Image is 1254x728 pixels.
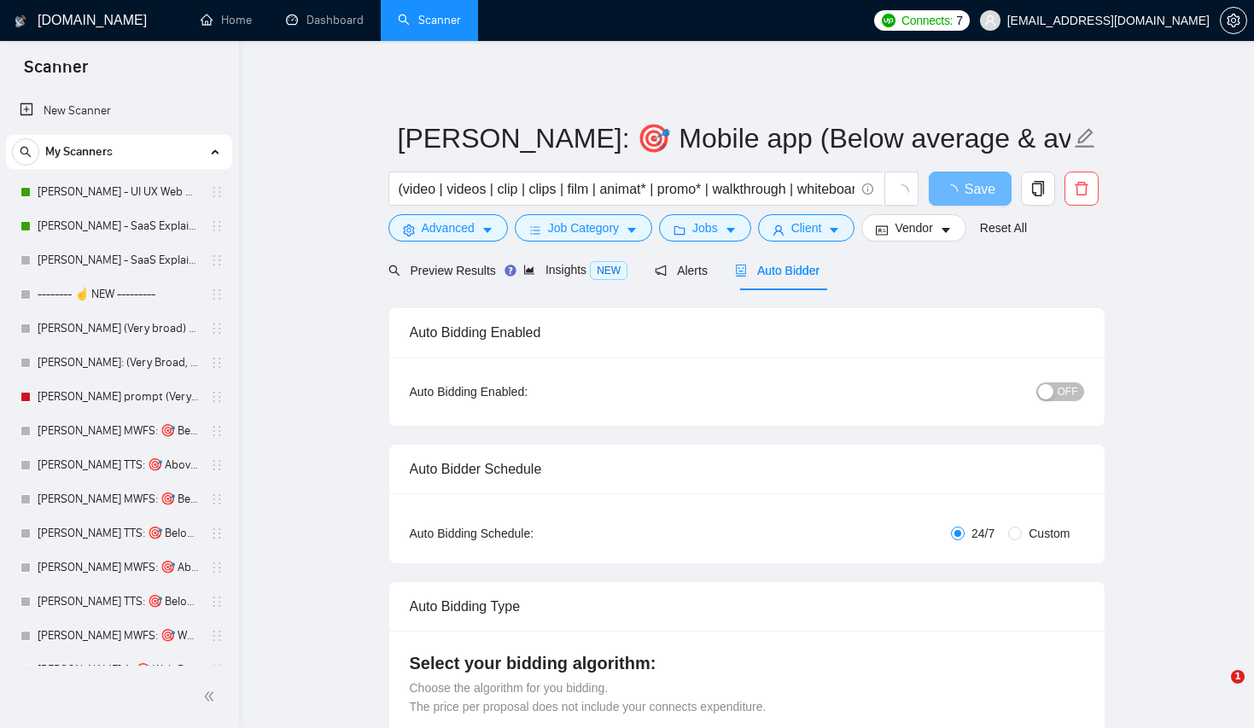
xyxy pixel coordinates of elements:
[944,184,965,198] span: loading
[659,214,751,242] button: folderJobscaret-down
[210,322,224,335] span: holder
[965,524,1001,543] span: 24/7
[210,253,224,267] span: holder
[422,218,475,237] span: Advanced
[655,264,708,277] span: Alerts
[1231,670,1245,684] span: 1
[876,224,888,236] span: idcard
[410,651,1084,675] h4: Select your bidding algorithm:
[403,224,415,236] span: setting
[861,214,965,242] button: idcardVendorcaret-down
[286,13,364,27] a: dashboardDashboard
[791,218,822,237] span: Client
[210,356,224,370] span: holder
[388,264,496,277] span: Preview Results
[481,224,493,236] span: caret-down
[210,424,224,438] span: holder
[882,14,895,27] img: upwork-logo.png
[523,264,535,276] span: area-chart
[965,178,995,200] span: Save
[6,94,232,128] li: New Scanner
[210,458,224,472] span: holder
[590,261,627,280] span: NEW
[38,209,200,243] a: [PERSON_NAME] - SaaS Explainer Video
[626,224,638,236] span: caret-down
[399,178,854,200] input: Search Freelance Jobs...
[38,312,200,346] a: [PERSON_NAME] (Very broad) Above/LONG Motion Graphics SaaS Animation
[929,172,1012,206] button: Save
[1064,172,1099,206] button: delete
[529,224,541,236] span: bars
[10,55,102,90] span: Scanner
[940,224,952,236] span: caret-down
[398,117,1070,160] input: Scanner name...
[38,380,200,414] a: [PERSON_NAME] prompt (Very broad) Design
[203,688,220,705] span: double-left
[692,218,718,237] span: Jobs
[20,94,219,128] a: New Scanner
[1022,524,1076,543] span: Custom
[655,265,667,277] span: notification
[503,263,518,278] div: Tooltip anchor
[980,218,1027,237] a: Reset All
[388,214,508,242] button: settingAdvancedcaret-down
[735,264,819,277] span: Auto Bidder
[210,492,224,506] span: holder
[515,214,652,242] button: barsJob Categorycaret-down
[38,346,200,380] a: [PERSON_NAME]: (Very Broad, ALL CAT. ) Above/LONG Motion Graphics SaaS Animation
[13,146,38,158] span: search
[38,619,200,653] a: [PERSON_NAME] MWFS: 🎯 Web Design (Above average descriptions)
[828,224,840,236] span: caret-down
[1220,14,1247,27] a: setting
[1021,172,1055,206] button: copy
[210,595,224,609] span: holder
[410,524,634,543] div: Auto Bidding Schedule:
[38,482,200,516] a: [PERSON_NAME] MWFS: 🎯 Below/Short UI UX Web Design
[901,11,953,30] span: Connects:
[895,218,932,237] span: Vendor
[210,663,224,677] span: holder
[45,135,113,169] span: My Scanners
[548,218,619,237] span: Job Category
[1221,14,1246,27] span: setting
[398,13,461,27] a: searchScanner
[773,224,784,236] span: user
[1065,181,1098,196] span: delete
[388,265,400,277] span: search
[758,214,855,242] button: userClientcaret-down
[38,653,200,687] a: [PERSON_NAME] A: 🎯 Web Design (Bellow average descriptions)
[1220,7,1247,34] button: setting
[1196,670,1237,711] iframe: Intercom live chat
[674,224,685,236] span: folder
[38,175,200,209] a: [PERSON_NAME] - UI UX Web Design
[1022,181,1054,196] span: copy
[38,243,200,277] a: [PERSON_NAME] - SaaS Explainer Video - Chat GPT Cover Letter
[735,265,747,277] span: robot
[210,185,224,199] span: holder
[984,15,996,26] span: user
[862,183,873,195] span: info-circle
[1058,382,1078,401] span: OFF
[201,13,252,27] a: homeHome
[410,445,1084,493] div: Auto Bidder Schedule
[210,561,224,574] span: holder
[210,629,224,643] span: holder
[894,184,909,200] span: loading
[725,224,737,236] span: caret-down
[38,550,200,585] a: [PERSON_NAME] MWFS: 🎯 Above/Long Web Design
[38,448,200,482] a: [PERSON_NAME] TTS: 🎯 Above/LONG UI UX Web Design (Above average descriptions)
[15,8,26,35] img: logo
[410,681,767,713] span: Choose the algorithm for you bidding. The price per proposal does not include your connects expen...
[210,527,224,540] span: holder
[210,390,224,404] span: holder
[38,277,200,312] a: -------- ☝️ NEW ---------
[410,382,634,401] div: Auto Bidding Enabled:
[956,11,963,30] span: 7
[523,263,627,277] span: Insights
[210,288,224,301] span: holder
[410,582,1084,631] div: Auto Bidding Type
[38,414,200,448] a: [PERSON_NAME] MWFS: 🎯 Below/SHORT UI UX Web Design
[12,138,39,166] button: search
[410,308,1084,357] div: Auto Bidding Enabled
[210,219,224,233] span: holder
